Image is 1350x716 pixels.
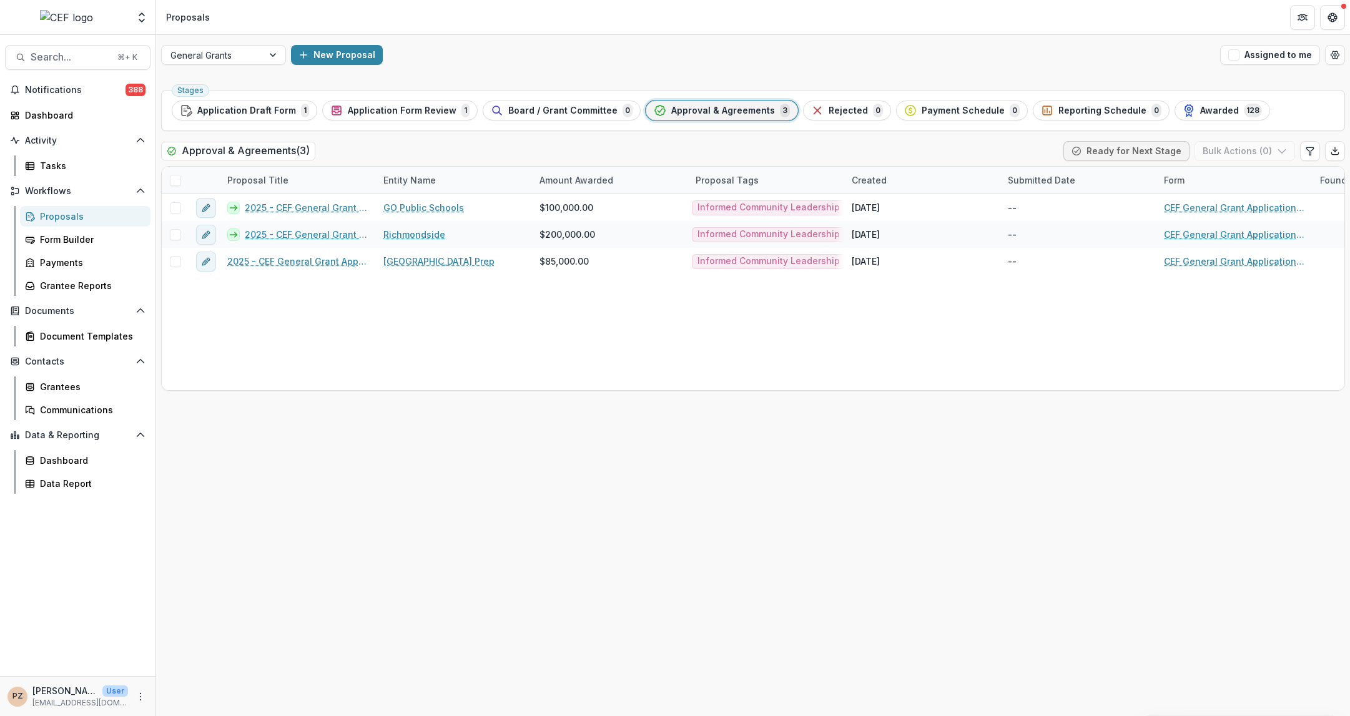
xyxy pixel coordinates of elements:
[20,155,150,176] a: Tasks
[40,279,140,292] div: Grantee Reports
[25,109,140,122] div: Dashboard
[1244,104,1262,117] span: 128
[532,167,688,194] div: Amount Awarded
[161,142,315,160] h2: Approval & Agreements ( 3 )
[25,356,131,367] span: Contacts
[540,255,589,268] span: $85,000.00
[376,167,532,194] div: Entity Name
[25,85,126,96] span: Notifications
[1290,5,1315,30] button: Partners
[20,450,150,471] a: Dashboard
[1151,104,1161,117] span: 0
[5,181,150,201] button: Open Workflows
[852,228,880,241] div: [DATE]
[40,10,93,25] img: CEF logo
[1175,101,1270,120] button: Awarded128
[896,101,1028,120] button: Payment Schedule0
[322,101,478,120] button: Application Form Review1
[1058,105,1146,116] span: Reporting Schedule
[25,135,131,146] span: Activity
[5,80,150,100] button: Notifications388
[1000,167,1156,194] div: Submitted Date
[40,256,140,269] div: Payments
[291,45,383,65] button: New Proposal
[688,167,844,194] div: Proposal Tags
[20,400,150,420] a: Communications
[540,201,593,214] span: $100,000.00
[220,167,376,194] div: Proposal Title
[1156,174,1192,187] div: Form
[852,255,880,268] div: [DATE]
[508,105,618,116] span: Board / Grant Committee
[25,186,131,197] span: Workflows
[25,430,131,441] span: Data & Reporting
[5,105,150,125] a: Dashboard
[1000,174,1083,187] div: Submitted Date
[115,51,140,64] div: ⌘ + K
[172,101,317,120] button: Application Draft Form1
[532,174,621,187] div: Amount Awarded
[5,425,150,445] button: Open Data & Reporting
[1156,167,1313,194] div: Form
[348,105,456,116] span: Application Form Review
[844,167,1000,194] div: Created
[829,105,868,116] span: Rejected
[461,104,470,117] span: 1
[20,376,150,397] a: Grantees
[133,5,150,30] button: Open entity switcher
[1300,141,1320,161] button: Edit table settings
[25,306,131,316] span: Documents
[196,225,216,245] button: edit
[1033,101,1170,120] button: Reporting Schedule0
[1164,201,1305,214] a: CEF General Grant Application Form
[40,210,140,223] div: Proposals
[12,692,23,700] div: Priscilla Zamora
[1195,141,1295,161] button: Bulk Actions (0)
[161,8,215,26] nav: breadcrumb
[5,45,150,70] button: Search...
[483,101,641,120] button: Board / Grant Committee0
[922,105,1005,116] span: Payment Schedule
[376,174,443,187] div: Entity Name
[126,84,145,96] span: 388
[803,101,891,120] button: Rejected0
[1008,255,1017,268] div: --
[1063,141,1190,161] button: Ready for Next Stage
[623,104,633,117] span: 0
[844,174,894,187] div: Created
[133,689,148,704] button: More
[873,104,883,117] span: 0
[32,697,128,709] p: [EMAIL_ADDRESS][DOMAIN_NAME]
[197,105,296,116] span: Application Draft Form
[31,51,110,63] span: Search...
[20,473,150,494] a: Data Report
[245,228,368,241] a: 2025 - CEF General Grant Application Form
[1010,104,1020,117] span: 0
[852,201,880,214] div: [DATE]
[383,255,495,268] a: [GEOGRAPHIC_DATA] Prep
[1325,45,1345,65] button: Open table manager
[646,101,798,120] button: Approval & Agreements3
[40,403,140,416] div: Communications
[40,454,140,467] div: Dashboard
[1320,5,1345,30] button: Get Help
[780,104,790,117] span: 3
[196,198,216,218] button: edit
[40,380,140,393] div: Grantees
[20,206,150,227] a: Proposals
[166,11,210,24] div: Proposals
[245,201,368,214] a: 2025 - CEF General Grant Application Form_Go Public Schools
[5,130,150,150] button: Open Activity
[5,301,150,321] button: Open Documents
[671,105,775,116] span: Approval & Agreements
[383,201,464,214] a: GO Public Schools
[20,326,150,346] a: Document Templates
[102,685,128,697] p: User
[20,229,150,250] a: Form Builder
[40,233,140,246] div: Form Builder
[1008,201,1017,214] div: --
